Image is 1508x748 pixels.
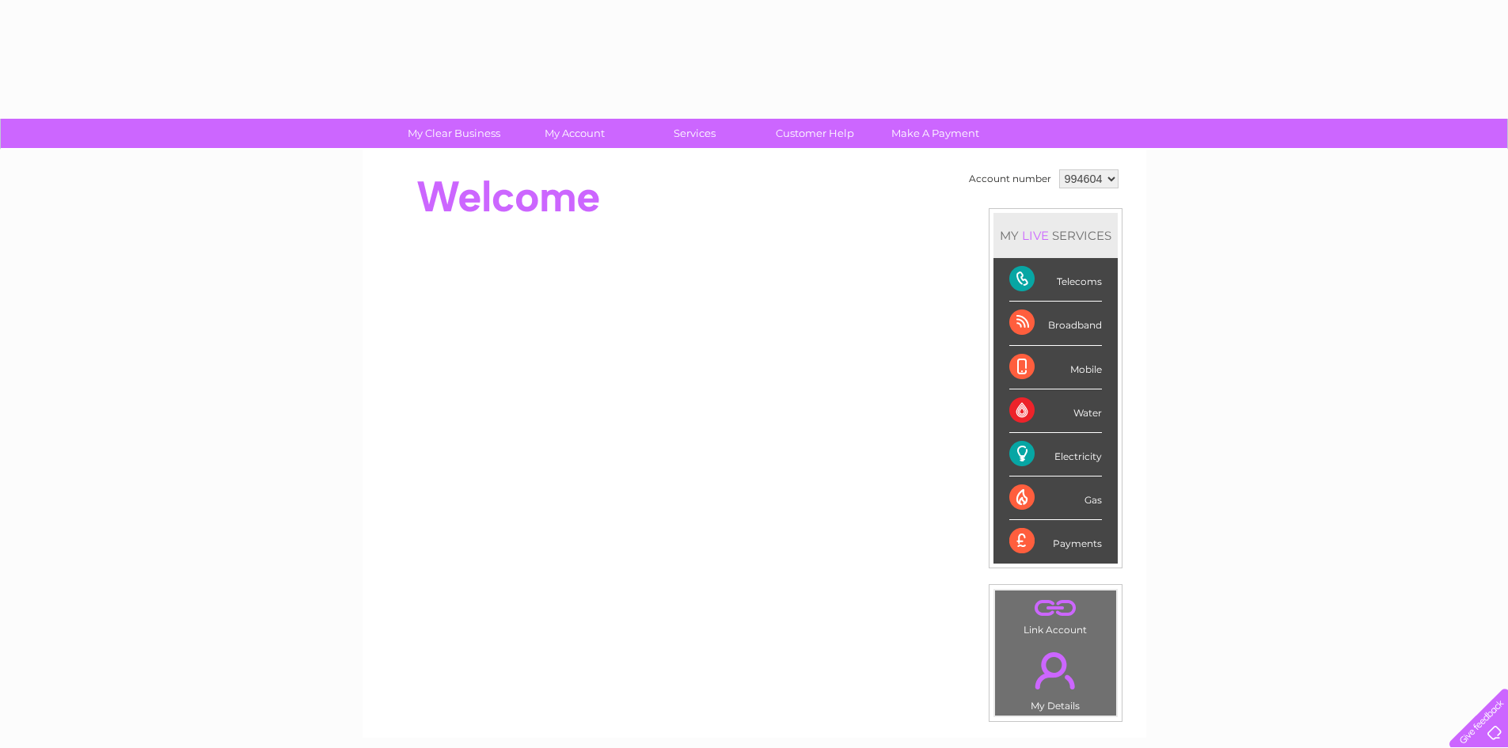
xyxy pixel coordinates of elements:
[1009,520,1102,563] div: Payments
[629,119,760,148] a: Services
[993,213,1118,258] div: MY SERVICES
[509,119,640,148] a: My Account
[1019,228,1052,243] div: LIVE
[750,119,880,148] a: Customer Help
[965,165,1055,192] td: Account number
[1009,433,1102,477] div: Electricity
[994,590,1117,640] td: Link Account
[1009,302,1102,345] div: Broadband
[1009,346,1102,389] div: Mobile
[999,643,1112,698] a: .
[1009,389,1102,433] div: Water
[1009,258,1102,302] div: Telecoms
[1009,477,1102,520] div: Gas
[994,639,1117,716] td: My Details
[870,119,1001,148] a: Make A Payment
[999,594,1112,622] a: .
[389,119,519,148] a: My Clear Business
